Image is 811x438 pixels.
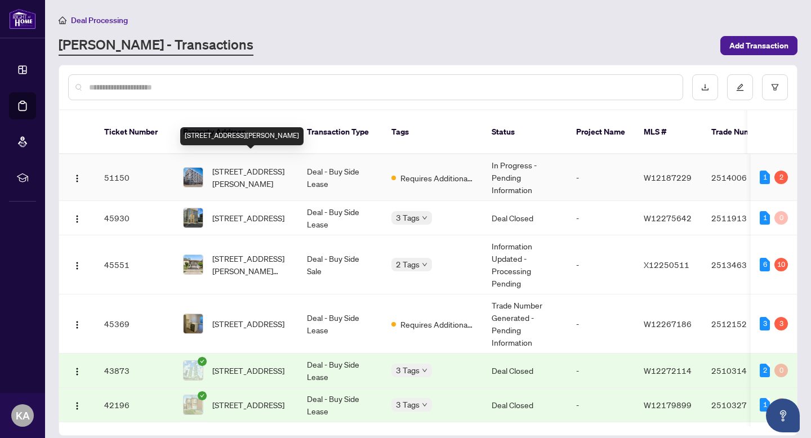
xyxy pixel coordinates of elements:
span: W12187229 [644,172,692,182]
td: 2510327 [702,388,781,422]
td: 2514006 [702,154,781,201]
button: Logo [68,361,86,379]
span: 3 Tags [396,211,420,224]
a: [PERSON_NAME] - Transactions [59,35,253,56]
td: 45369 [95,294,174,354]
span: filter [771,83,779,91]
span: 2 Tags [396,258,420,271]
img: thumbnail-img [184,255,203,274]
span: down [422,368,427,373]
td: 43873 [95,354,174,388]
img: Logo [73,401,82,410]
td: Deal - Buy Side Lease [298,294,382,354]
td: Trade Number Generated - Pending Information [483,294,567,354]
td: - [567,235,635,294]
td: Deal - Buy Side Lease [298,388,382,422]
td: - [567,354,635,388]
img: Logo [73,174,82,183]
span: down [422,262,427,267]
div: 0 [774,398,788,412]
td: 2510314 [702,354,781,388]
button: filter [762,74,788,100]
button: Logo [68,168,86,186]
button: Logo [68,209,86,227]
div: 3 [760,317,770,330]
img: logo [9,8,36,29]
td: In Progress - Pending Information [483,154,567,201]
th: Tags [382,110,483,154]
span: [STREET_ADDRESS][PERSON_NAME][PERSON_NAME] [212,252,289,277]
td: 45930 [95,201,174,235]
div: 2 [774,171,788,184]
td: Information Updated - Processing Pending [483,235,567,294]
td: 42196 [95,388,174,422]
td: Deal - Buy Side Lease [298,354,382,388]
td: - [567,388,635,422]
span: Add Transaction [729,37,788,55]
th: Transaction Type [298,110,382,154]
td: 2511913 [702,201,781,235]
button: Logo [68,315,86,333]
div: 1 [760,211,770,225]
span: down [422,215,427,221]
th: MLS # [635,110,702,154]
img: thumbnail-img [184,361,203,380]
td: Deal Closed [483,354,567,388]
img: thumbnail-img [184,208,203,227]
img: Logo [73,261,82,270]
span: edit [736,83,744,91]
span: X12250511 [644,260,689,270]
span: [STREET_ADDRESS] [212,212,284,224]
div: 1 [760,398,770,412]
div: 2 [760,364,770,377]
td: 2512152 [702,294,781,354]
div: 10 [774,258,788,271]
img: thumbnail-img [184,314,203,333]
button: Logo [68,396,86,414]
span: W12267186 [644,319,692,329]
button: edit [727,74,753,100]
span: W12272114 [644,365,692,376]
button: Logo [68,256,86,274]
img: Logo [73,367,82,376]
button: download [692,74,718,100]
span: [STREET_ADDRESS] [212,318,284,330]
div: 6 [760,258,770,271]
span: [STREET_ADDRESS] [212,399,284,411]
span: check-circle [198,357,207,366]
td: 45551 [95,235,174,294]
th: Trade Number [702,110,781,154]
img: Logo [73,320,82,329]
td: Deal Closed [483,201,567,235]
th: Property Address [174,110,298,154]
img: thumbnail-img [184,168,203,187]
span: download [701,83,709,91]
span: 3 Tags [396,364,420,377]
td: - [567,201,635,235]
span: [STREET_ADDRESS][PERSON_NAME] [212,165,289,190]
div: 0 [774,364,788,377]
button: Open asap [766,399,800,432]
img: thumbnail-img [184,395,203,414]
span: W12275642 [644,213,692,223]
td: Deal Closed [483,388,567,422]
div: 1 [760,171,770,184]
th: Ticket Number [95,110,174,154]
th: Project Name [567,110,635,154]
span: Requires Additional Docs [400,318,474,330]
span: Requires Additional Docs [400,172,474,184]
td: 51150 [95,154,174,201]
span: Deal Processing [71,15,128,25]
td: Deal - Buy Side Lease [298,201,382,235]
span: [STREET_ADDRESS] [212,364,284,377]
span: KA [16,408,30,423]
span: W12179899 [644,400,692,410]
div: 0 [774,211,788,225]
span: down [422,402,427,408]
span: 3 Tags [396,398,420,411]
td: - [567,294,635,354]
button: Add Transaction [720,36,797,55]
span: check-circle [198,391,207,400]
td: 2513463 [702,235,781,294]
td: Deal - Buy Side Lease [298,154,382,201]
